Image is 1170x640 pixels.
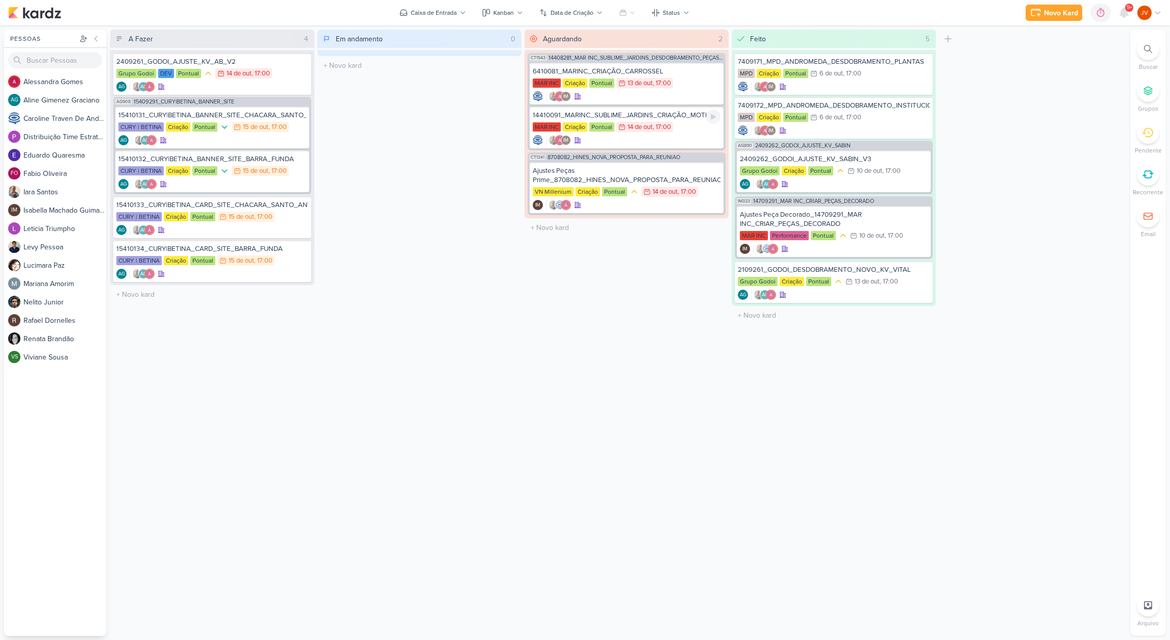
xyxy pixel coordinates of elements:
div: VN Millenium [533,187,574,196]
div: Aline Gimenez Graciano [738,290,748,300]
p: AG [140,85,147,90]
div: , 17:00 [254,214,272,220]
div: Aline Gimenez Graciano [140,179,151,189]
img: Alessandra Gomes [144,225,155,235]
div: Criador(a): Caroline Traven De Andrade [738,125,748,136]
img: Mariana Amorim [8,277,20,290]
div: 7409171_MPD_ANDROMEDA_DESDOBRAMENTO_PLANTAS [738,57,930,66]
div: , 17:00 [268,124,287,131]
div: Aline Gimenez Graciano [760,290,770,300]
div: Prioridade Média [833,276,843,287]
div: MAR INC [533,122,561,132]
div: Pontual [192,166,217,175]
span: AG908 [115,99,132,105]
div: 15 de out [243,124,268,131]
div: Ajustes Peça Decorado_14709291_MAR INC_CRIAR_PEÇAS_DECORADO [740,210,928,228]
p: AG [742,182,749,187]
p: AG [118,228,125,233]
div: E d u a r d o Q u a r e s m a [23,150,106,161]
div: Pontual [589,122,614,132]
img: Alessandra Gomes [768,179,778,189]
img: Alessandra Gomes [144,82,155,92]
div: Prioridade Baixa [219,166,230,176]
div: Colaboradores: Iara Santos, Caroline Traven De Andrade, Alessandra Gomes [753,244,778,254]
div: L u c i m a r a P a z [23,260,106,271]
div: Criador(a): Aline Gimenez Graciano [118,179,129,189]
img: Renata Brandão [8,332,20,345]
img: Iara Santos [134,135,144,145]
div: A l e s s a n d r a G o m e s [23,76,106,87]
div: Pontual [811,231,836,240]
div: Isabella Machado Guimarães [8,204,20,216]
div: Pontual [192,122,217,132]
p: AG [11,97,18,103]
input: + Novo kard [734,308,934,323]
span: AG890 [737,143,753,148]
p: AG [140,272,147,277]
img: Iara Santos [754,82,764,92]
div: Colaboradores: Iara Santos, Aline Gimenez Graciano, Alessandra Gomes [753,179,778,189]
div: 15410132_CURY|BETINA_BANNER_SITE_BARRA_FUNDA [118,155,306,164]
div: Colaboradores: Iara Santos, Aline Gimenez Graciano, Alessandra Gomes [130,225,155,235]
div: 14 de out [227,70,252,77]
li: Ctrl + F [1130,38,1166,71]
div: Criador(a): Isabella Machado Guimarães [533,200,543,210]
img: Eduardo Quaresma [8,149,20,161]
div: F a b i o O l i v e i r a [23,168,106,179]
div: Ligar relógio [706,110,720,124]
div: I a r a S a n t o s [23,187,106,197]
p: Arquivo [1137,619,1159,628]
div: I s a b e l l a M a c h a d o G u i m a r ã e s [23,205,106,216]
div: Criação [563,79,587,88]
img: kardz.app [8,7,61,19]
div: L e v y P e s s o a [23,242,106,252]
div: CURY | BETINA [116,256,162,265]
img: Caroline Traven De Andrade [8,112,20,124]
div: Criador(a): Aline Gimenez Graciano [740,179,750,189]
p: AG [740,293,746,298]
img: Levy Pessoa [8,241,20,253]
div: Colaboradores: Iara Santos, Alessandra Gomes, Isabella Machado Guimarães [546,91,571,101]
button: Novo Kard [1026,5,1082,21]
img: Alessandra Gomes [146,179,157,189]
p: AG [120,138,127,143]
img: Caroline Traven De Andrade [533,91,543,101]
span: 9+ [1127,4,1132,12]
div: Criador(a): Aline Gimenez Graciano [116,269,127,279]
div: Criador(a): Aline Gimenez Graciano [118,135,129,145]
div: 7409172_MPD_ANDROMEDA_DESDOBRAMENTO_INSTITUCIONAL_LOCALIZAÇÃO [738,101,930,110]
div: Grupo Godoi [738,277,778,286]
div: 15 de out [229,258,254,264]
img: Caroline Traven De Andrade [533,135,543,145]
div: MAR INC [533,79,561,88]
img: Rafael Dornelles [8,314,20,326]
p: Email [1141,229,1156,239]
p: Pendente [1135,146,1162,155]
div: 5 [922,34,934,44]
span: CT1341 [530,155,545,160]
img: Alessandra Gomes [555,91,565,101]
img: Caroline Traven De Andrade [762,244,772,254]
div: Prioridade Média [835,166,845,176]
img: Alessandra Gomes [144,269,155,279]
div: R a f a e l D o r n e l l e s [23,315,106,326]
div: R e n a t a B r a n d ã o [23,334,106,344]
div: CURY | BETINA [116,212,162,221]
img: Iara Santos [549,200,559,210]
div: 15410134_CURY|BETINA_CARD_SITE_BARRA_FUNDA [116,244,308,253]
div: MAR INC [740,231,768,240]
input: + Novo kard [319,58,519,73]
div: Criador(a): Caroline Traven De Andrade [738,82,748,92]
div: , 17:00 [882,168,901,174]
div: Criação [166,122,190,132]
img: Alessandra Gomes [760,125,770,136]
div: Criação [780,277,804,286]
div: Isabella Machado Guimarães [740,244,750,254]
div: Criação [164,256,188,265]
p: AG [142,182,149,187]
p: IM [768,129,774,134]
div: 13 de out [628,80,653,87]
img: Iara Santos [549,135,559,145]
div: 14410091_MARINC_SUBLIME_JARDINS_CRIAÇÃO_MOTION [533,111,720,120]
div: Pontual [808,166,833,175]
